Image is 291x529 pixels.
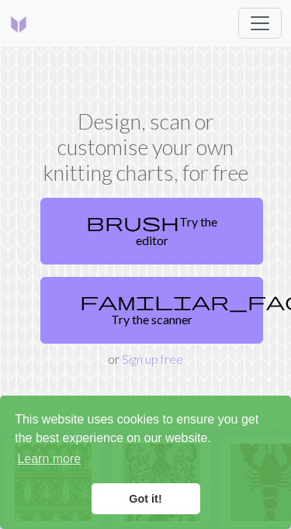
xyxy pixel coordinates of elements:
a: Try the editor [40,198,263,264]
button: Toggle navigation [238,8,282,39]
div: or [34,192,257,368]
span: brush [86,211,179,233]
a: dismiss cookie message [92,483,200,514]
img: Logo [9,15,28,33]
h1: Design, scan or customise your own knitting charts, for free [34,109,257,185]
a: Try the scanner [40,277,263,344]
a: Sign up free [122,351,183,366]
span: This website uses cookies to ensure you get the best experience on our website. [15,410,276,471]
a: learn more about cookies [15,448,83,471]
